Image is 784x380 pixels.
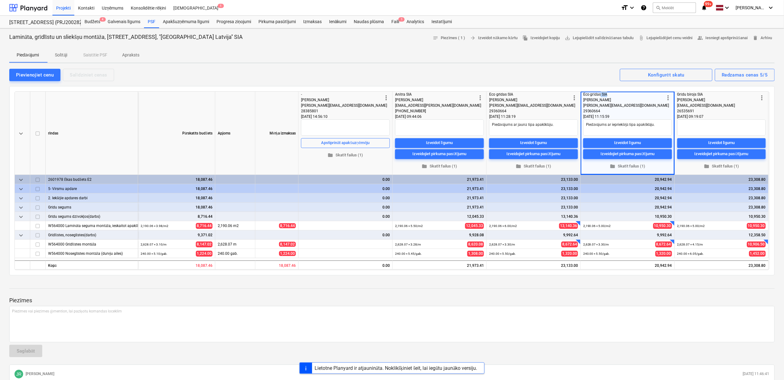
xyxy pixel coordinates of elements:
span: keyboard_arrow_down [17,185,25,193]
div: [DATE] 09:44:06 [395,114,484,119]
span: [PERSON_NAME][EMAIL_ADDRESS][DOMAIN_NAME] [583,103,669,108]
span: 1,320.00 [561,251,578,257]
span: 10,950.30 [747,223,766,229]
span: Skatīt failus (1) [398,163,481,170]
small: 240.00 × 6.05 / gab. [677,252,704,255]
span: folder [328,152,333,158]
div: Lietotne Planyard ir atjaunināta. Noklikšķiniet šeit, lai iegūtu jaunāko versiju. [315,365,477,371]
div: Izveidot līgumu [520,139,547,147]
a: Ienākumi [325,16,350,28]
i: Zināšanu pamats [641,4,647,11]
div: 12,045.33 [395,212,484,221]
div: Jānis Ruskuls [14,370,23,378]
div: Pievienojiet cenu [16,71,54,79]
div: 29360664 [489,108,571,114]
button: Izveidojiet pirkuma pasūtījumu [489,149,578,159]
button: Arhīvu [750,33,775,43]
div: 9,992.64 [489,230,578,240]
div: - [301,92,382,97]
span: Skatīt failus (1) [680,163,763,170]
button: Konfigurēt skatu [620,69,712,81]
span: Izveidot nākamo kārtu [470,35,518,42]
div: Grīdu segums [48,203,135,212]
span: keyboard_arrow_down [17,213,25,221]
a: Lejupielādēt salīdzināšanas tabulu [562,33,636,43]
span: 8,672.64 [655,242,672,247]
div: 2. Iekšējie apdares darbi [48,193,135,202]
div: Izveidot līgumu [614,139,641,147]
div: 0.00 [301,203,390,212]
span: 8,716.44 [279,223,296,228]
small: 2,190.06 × 5.00 / m2 [677,224,705,228]
div: 2,190.06 m2 [215,221,255,230]
div: [DATE] 09:19:07 [677,114,766,119]
div: 28385801 [301,108,382,114]
span: save_alt [565,35,570,41]
span: keyboard_arrow_down [17,204,25,211]
div: 20,942.94 [583,184,672,193]
span: more_vert [477,94,484,101]
span: 4 [100,17,106,22]
div: 0.00 [299,260,393,270]
div: 18,087.46 [141,175,213,184]
span: 1,224.00 [279,251,296,256]
div: W564000 Lamināta seguma montāža, ieskaitot apakšklāju [48,221,135,230]
span: more_vert [758,94,766,101]
div: [DATE] 11:15:59 [583,114,672,119]
div: [PERSON_NAME] [677,97,758,103]
span: more_vert [571,94,578,101]
span: keyboard_arrow_down [17,130,25,137]
a: Budžets4 [81,16,104,28]
div: 240.00 gab. [215,249,255,258]
button: Pievienojiet cenu [9,69,60,81]
div: 10,950.30 [677,212,766,221]
span: Lejupielādēt salīdzināšanas tabulu [565,35,633,42]
small: 2,190.06 × 5.50 / m2 [395,224,423,228]
div: 0.00 [301,230,390,240]
div: 0.00 [301,175,390,184]
span: 1,308.00 [467,251,484,257]
small: 2,190.06 × 6.00 / m2 [489,224,517,228]
div: Mērķa izmaksas [255,92,299,175]
button: Piezīmes ( 1 ) [430,33,468,43]
div: Grīdu birojs SIA [677,92,758,97]
span: keyboard_arrow_down [17,176,25,184]
a: Galvenais līgums [104,16,144,28]
a: Pirkuma pasūtījumi [255,16,299,28]
div: 20,942.94 [583,175,672,184]
div: PSF [144,16,159,28]
button: Skatīt failus (1) [583,161,672,171]
div: 23,308.80 [677,193,766,203]
div: 29360664 [583,108,665,114]
div: [DATE] 14:56:10 [301,114,390,119]
i: keyboard_arrow_down [724,4,731,11]
span: search [656,5,661,10]
a: Faili1 [388,16,403,28]
div: Iestatījumi [428,16,456,28]
div: 5- Virsmu apdare [48,184,135,193]
span: notes [433,35,438,41]
div: [PERSON_NAME] [301,97,382,103]
span: arrow_forward [470,35,476,41]
div: Izveidot līgumu [426,139,453,147]
div: Redzamas cenas 5/5 [722,71,768,79]
div: Analytics [403,16,428,28]
div: 23,133.00 [487,260,581,270]
span: 12,045.33 [465,223,484,229]
div: 23,133.00 [489,203,578,212]
span: delete [753,35,758,41]
div: 21,973.41 [393,260,487,270]
span: Skatīt failus (1) [492,163,576,170]
i: notifications [701,4,707,11]
span: Izveidojiet kopiju [522,35,560,42]
span: 1 [218,4,224,8]
div: Apstiprināt apakšuzņēmēju [321,139,369,147]
p: Piedāvājumi [17,52,39,58]
span: keyboard_arrow_down [17,195,25,202]
button: Skatīt failus (1) [489,161,578,171]
span: 1,224.00 [196,251,213,257]
div: 21,973.41 [395,184,484,193]
div: 9,992.64 [583,230,672,240]
p: Apraksts [122,52,139,58]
